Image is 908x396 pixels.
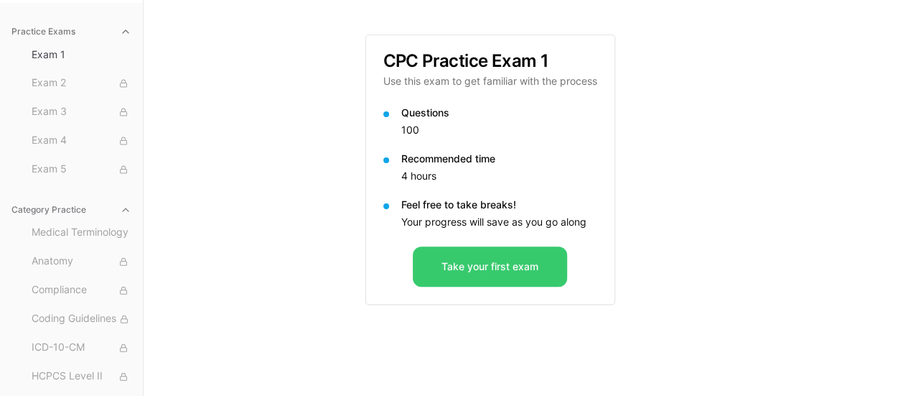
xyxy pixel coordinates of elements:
[32,133,131,149] span: Exam 4
[26,308,137,331] button: Coding Guidelines
[401,169,597,183] p: 4 hours
[26,365,137,388] button: HCPCS Level II
[401,123,597,137] p: 100
[401,152,597,166] p: Recommended time
[26,250,137,273] button: Anatomy
[401,198,597,212] p: Feel free to take breaks!
[32,369,131,385] span: HCPCS Level II
[32,104,131,120] span: Exam 3
[26,158,137,181] button: Exam 5
[26,43,137,66] button: Exam 1
[32,75,131,91] span: Exam 2
[32,47,131,62] span: Exam 1
[32,162,131,178] span: Exam 5
[32,254,131,270] span: Anatomy
[26,336,137,359] button: ICD-10-CM
[26,279,137,302] button: Compliance
[383,52,597,70] h3: CPC Practice Exam 1
[401,215,597,229] p: Your progress will save as you go along
[26,72,137,95] button: Exam 2
[26,129,137,152] button: Exam 4
[32,311,131,327] span: Coding Guidelines
[6,198,137,221] button: Category Practice
[32,340,131,356] span: ICD-10-CM
[26,221,137,244] button: Medical Terminology
[32,282,131,298] span: Compliance
[26,101,137,124] button: Exam 3
[401,106,597,120] p: Questions
[32,225,131,241] span: Medical Terminology
[383,74,597,88] p: Use this exam to get familiar with the process
[413,247,567,287] button: Take your first exam
[6,20,137,43] button: Practice Exams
